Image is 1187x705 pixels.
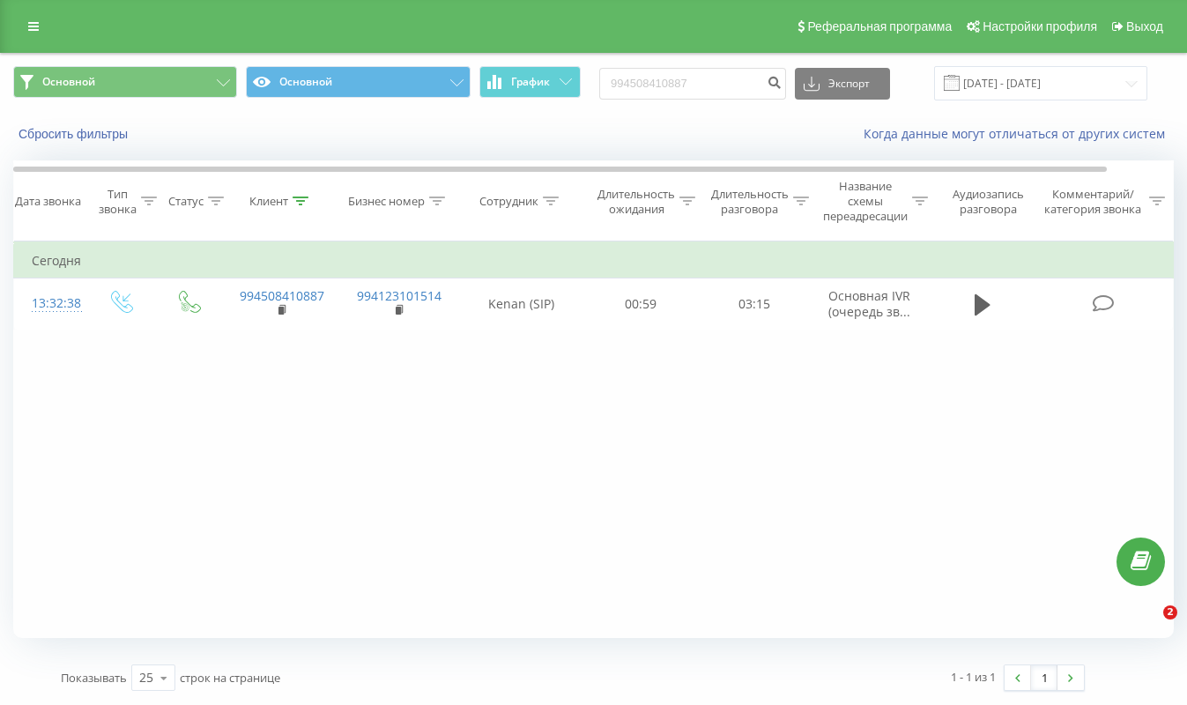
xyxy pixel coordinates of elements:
div: Название схемы переадресации [823,179,908,224]
div: Статус [168,194,204,209]
td: Сегодня [14,243,1174,278]
span: Показывать [61,670,127,686]
button: Основной [246,66,470,98]
button: График [479,66,581,98]
span: Настройки профиля [983,19,1097,33]
span: График [511,76,550,88]
div: Длительность ожидания [597,187,675,217]
span: Основная IVR (очередь зв... [828,287,910,320]
td: 00:59 [584,278,697,330]
button: Сбросить фильтры [13,126,137,142]
div: Аудиозапись разговора [945,187,1033,217]
td: 03:15 [697,278,810,330]
span: 2 [1163,605,1177,620]
button: Экспорт [795,68,890,100]
div: Бизнес номер [348,194,425,209]
span: Реферальная программа [807,19,952,33]
button: Основной [13,66,237,98]
div: Сотрудник [479,194,538,209]
div: 1 - 1 из 1 [951,668,996,686]
div: 25 [139,669,153,686]
iframe: Intercom live chat [1127,605,1169,648]
span: Выход [1126,19,1163,33]
div: Тип звонка [99,187,137,217]
input: Поиск по номеру [599,68,786,100]
div: Длительность разговора [711,187,789,217]
td: Kenan (SIP) [457,278,584,330]
div: 13:32:38 [32,286,69,321]
span: строк на странице [180,670,280,686]
a: 1 [1031,665,1057,690]
a: Когда данные могут отличаться от других систем [864,125,1174,142]
a: 994123101514 [357,287,441,304]
a: 994508410887 [240,287,324,304]
div: Дата звонка [15,194,81,209]
div: Комментарий/категория звонка [1042,187,1145,217]
div: Клиент [249,194,288,209]
span: Основной [42,75,95,89]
